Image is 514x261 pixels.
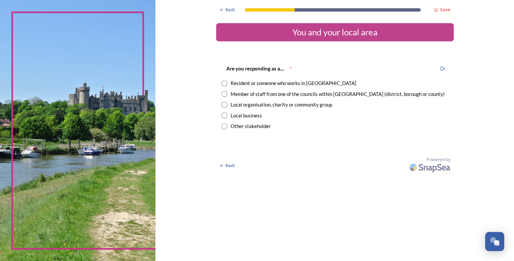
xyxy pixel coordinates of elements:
img: SnapSea Logo [407,159,454,175]
button: Open Chat [485,232,504,251]
div: You and your local area [219,26,451,39]
span: Back [226,162,235,169]
div: Local organisation, charity or community group [231,101,332,109]
div: Resident or someone who works in [GEOGRAPHIC_DATA] [231,79,356,87]
div: Member of staff from one of the councils within [GEOGRAPHIC_DATA] (district, borough or county) [231,90,445,98]
div: Local business [231,112,262,119]
span: Back [226,7,235,13]
div: Other stakeholder [231,122,271,130]
strong: Save [440,7,450,13]
strong: Are you responding as a.... [226,65,284,71]
span: Powered by [427,156,450,163]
